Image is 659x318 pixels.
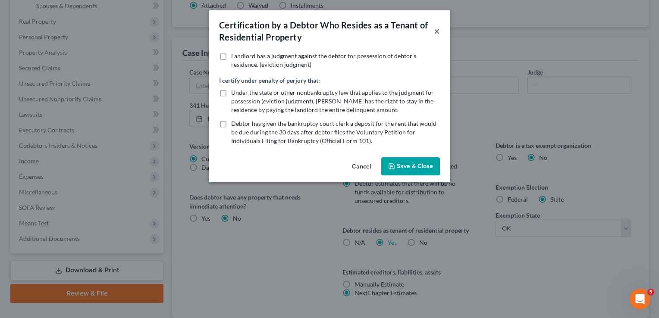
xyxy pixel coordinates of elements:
label: I certify under penalty of perjury that: [219,76,320,85]
button: Cancel [345,158,378,175]
button: × [434,26,440,36]
span: 5 [647,289,654,296]
div: Certification by a Debtor Who Resides as a Tenant of Residential Property [219,19,434,43]
button: Save & Close [381,157,440,175]
span: Debtor has given the bankruptcy court clerk a deposit for the rent that would be due during the 3... [231,120,436,144]
span: Under the state or other nonbankruptcy law that applies to the judgment for possession (eviction ... [231,89,434,113]
span: Landlord has a judgment against the debtor for possession of debtor’s residence. (eviction judgment) [231,52,416,68]
iframe: Intercom live chat [630,289,650,309]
